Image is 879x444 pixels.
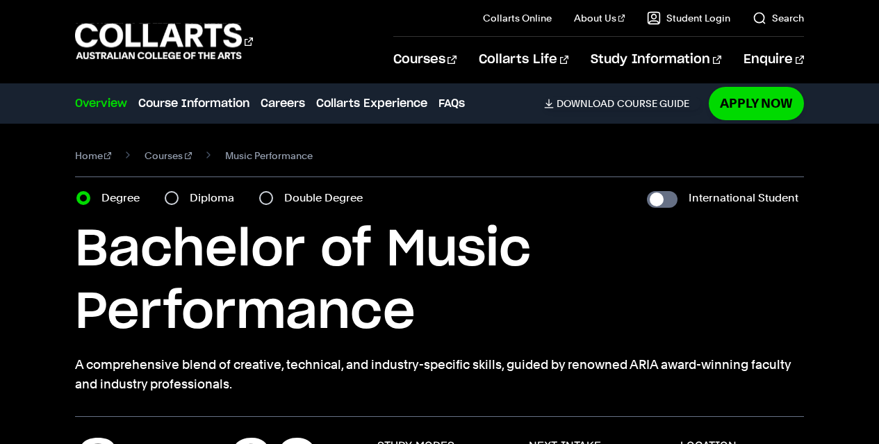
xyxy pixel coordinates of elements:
[145,146,192,165] a: Courses
[393,37,457,83] a: Courses
[557,97,614,110] span: Download
[744,37,804,83] a: Enquire
[190,188,243,208] label: Diploma
[544,97,700,110] a: DownloadCourse Guide
[591,37,721,83] a: Study Information
[689,188,798,208] label: International Student
[574,11,625,25] a: About Us
[647,11,730,25] a: Student Login
[479,37,568,83] a: Collarts Life
[75,219,805,344] h1: Bachelor of Music Performance
[316,95,427,112] a: Collarts Experience
[709,87,804,120] a: Apply Now
[75,95,127,112] a: Overview
[138,95,249,112] a: Course Information
[75,355,805,394] p: A comprehensive blend of creative, technical, and industry-specific skills, guided by renowned AR...
[284,188,371,208] label: Double Degree
[438,95,465,112] a: FAQs
[225,146,313,165] span: Music Performance
[483,11,552,25] a: Collarts Online
[753,11,804,25] a: Search
[75,146,112,165] a: Home
[261,95,305,112] a: Careers
[75,22,253,61] div: Go to homepage
[101,188,148,208] label: Degree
